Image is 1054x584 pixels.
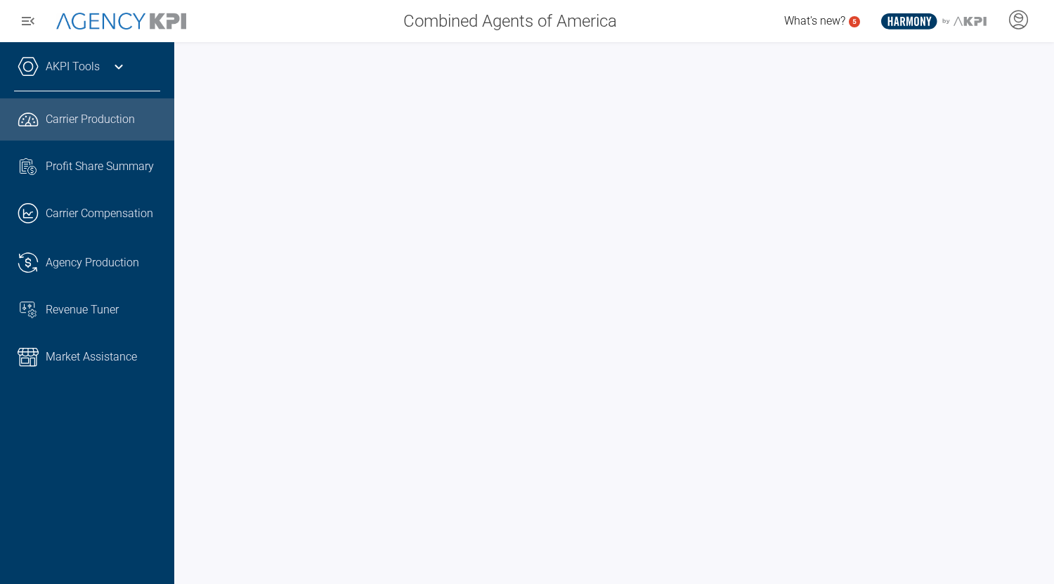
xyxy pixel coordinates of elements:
[46,349,137,365] span: Market Assistance
[46,111,135,128] span: Carrier Production
[46,301,119,318] span: Revenue Tuner
[46,158,154,175] span: Profit Share Summary
[46,58,100,75] a: AKPI Tools
[852,18,857,25] text: 5
[46,205,153,222] span: Carrier Compensation
[56,13,186,29] img: AgencyKPI
[46,254,139,271] span: Agency Production
[403,8,617,34] span: Combined Agents of America
[784,14,845,27] span: What's new?
[849,16,860,27] a: 5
